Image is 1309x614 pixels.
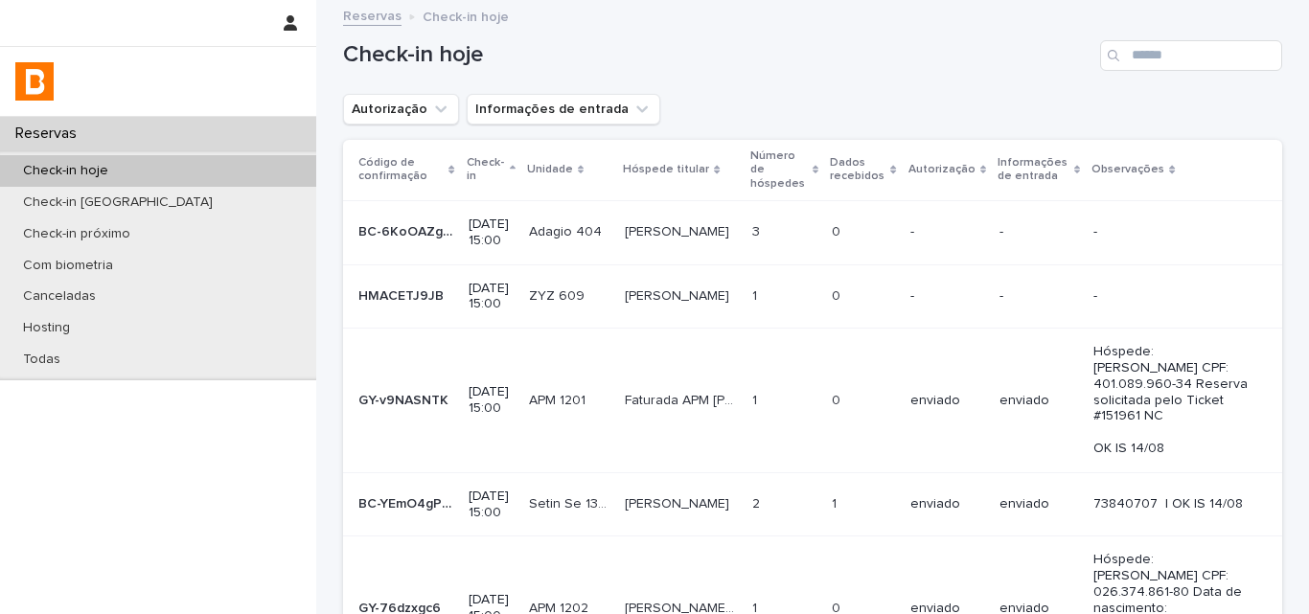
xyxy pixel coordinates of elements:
p: enviado [999,496,1078,512]
tr: BC-6KoOAZgRVBC-6KoOAZgRV [DATE] 15:00Adagio 404Adagio 404 [PERSON_NAME][PERSON_NAME] 33 00 --- [343,200,1282,264]
p: Check-in [GEOGRAPHIC_DATA] [8,194,228,211]
img: zVaNuJHRTjyIjT5M9Xd5 [15,62,54,101]
p: Hóspede titular [623,159,709,180]
p: enviado [910,496,984,512]
p: - [910,224,984,240]
p: 1 [832,492,840,512]
p: 2 [752,492,764,512]
p: 0 [832,220,844,240]
p: 1 [752,284,761,305]
h1: Check-in hoje [343,41,1092,69]
p: Setin Se 1305 [529,492,613,512]
p: Informações de entrada [998,152,1069,188]
p: enviado [999,393,1078,409]
p: Unidade [527,159,573,180]
button: Autorização [343,94,459,125]
p: Faturada APM FERNANDO KOWACS Faturada APM FERNANDO KOWACS [625,389,741,409]
p: Check-in hoje [8,163,124,179]
p: Check-in hoje [423,5,509,26]
p: [PERSON_NAME] [625,492,733,512]
tr: BC-YEmO4gPrMBC-YEmO4gPrM [DATE] 15:00Setin Se 1305Setin Se 1305 [PERSON_NAME][PERSON_NAME] 22 11 ... [343,472,1282,536]
p: 73840707 | OK IS 14/08 [1093,496,1252,512]
tr: GY-v9NASNTKGY-v9NASNTK [DATE] 15:00APM 1201APM 1201 Faturada APM [PERSON_NAME] APM [PERSON_NAME]F... [343,329,1282,473]
p: BC-6KoOAZgRV [358,220,457,240]
p: - [999,288,1078,305]
p: 0 [832,389,844,409]
p: Com biometria [8,258,128,274]
p: HMACETJ9JB [358,284,448,305]
p: Check-in próximo [8,226,146,242]
p: Hosting [8,320,85,336]
p: Número de hóspedes [750,146,807,194]
p: [DATE] 15:00 [469,281,514,313]
p: - [999,224,1078,240]
p: BC-YEmO4gPrM [358,492,457,512]
p: Hóspede: [PERSON_NAME] CPF: 401.089.960-34 Reserva solicitada pelo Ticket #151961 NC OK IS 14/08 [1093,344,1252,457]
p: Dados recebidos [830,152,885,188]
p: 1 [752,389,761,409]
p: - [1093,288,1252,305]
p: Canceladas [8,288,111,305]
p: [DATE] 15:00 [469,489,514,521]
tr: HMACETJ9JBHMACETJ9JB [DATE] 15:00ZYZ 609ZYZ 609 [PERSON_NAME][PERSON_NAME] 11 00 --- [343,264,1282,329]
p: - [1093,224,1252,240]
button: Informações de entrada [467,94,660,125]
p: Daira Llerda Medina [625,284,733,305]
a: Reservas [343,4,402,26]
p: [PERSON_NAME] [625,220,733,240]
p: Reservas [8,125,92,143]
p: Autorização [908,159,976,180]
p: 3 [752,220,764,240]
p: Observações [1091,159,1164,180]
p: APM 1201 [529,389,589,409]
input: Search [1100,40,1282,71]
p: Adagio 404 [529,220,606,240]
p: - [910,288,984,305]
p: ZYZ 609 [529,284,588,305]
p: enviado [910,393,984,409]
p: GY-v9NASNTK [358,389,452,409]
p: [DATE] 15:00 [469,216,514,249]
p: Check-in [467,152,505,188]
p: 0 [832,284,844,305]
p: Código de confirmação [358,152,444,188]
p: [DATE] 15:00 [469,384,514,417]
p: Todas [8,352,76,368]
